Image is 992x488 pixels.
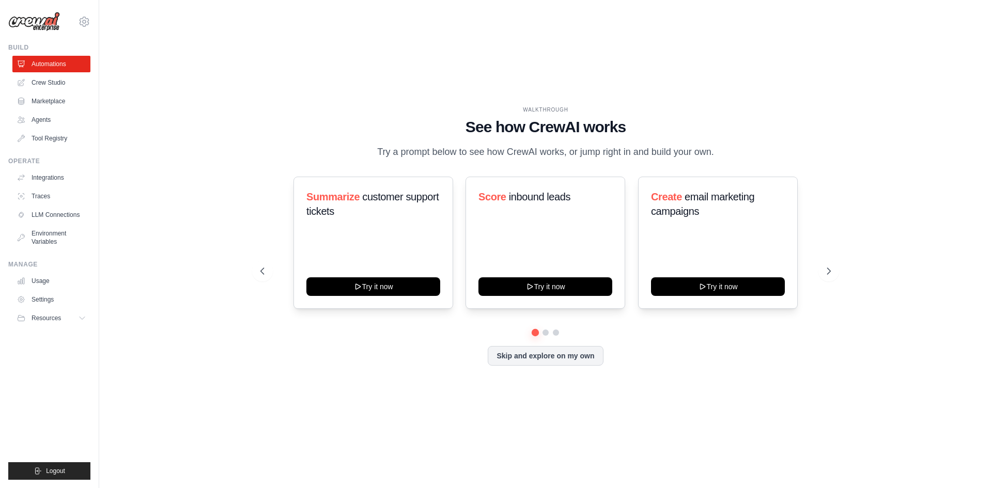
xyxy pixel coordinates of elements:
[372,145,719,160] p: Try a prompt below to see how CrewAI works, or jump right in and build your own.
[12,273,90,289] a: Usage
[478,191,506,202] span: Score
[651,191,754,217] span: email marketing campaigns
[8,43,90,52] div: Build
[12,112,90,128] a: Agents
[651,277,785,296] button: Try it now
[651,191,682,202] span: Create
[306,191,360,202] span: Summarize
[12,310,90,326] button: Resources
[12,56,90,72] a: Automations
[8,157,90,165] div: Operate
[12,207,90,223] a: LLM Connections
[306,191,439,217] span: customer support tickets
[478,277,612,296] button: Try it now
[12,291,90,308] a: Settings
[12,225,90,250] a: Environment Variables
[46,467,65,475] span: Logout
[260,106,831,114] div: WALKTHROUGH
[260,118,831,136] h1: See how CrewAI works
[488,346,603,366] button: Skip and explore on my own
[8,462,90,480] button: Logout
[12,130,90,147] a: Tool Registry
[8,12,60,32] img: Logo
[8,260,90,269] div: Manage
[32,314,61,322] span: Resources
[12,93,90,109] a: Marketplace
[12,188,90,204] a: Traces
[306,277,440,296] button: Try it now
[509,191,570,202] span: inbound leads
[12,169,90,186] a: Integrations
[12,74,90,91] a: Crew Studio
